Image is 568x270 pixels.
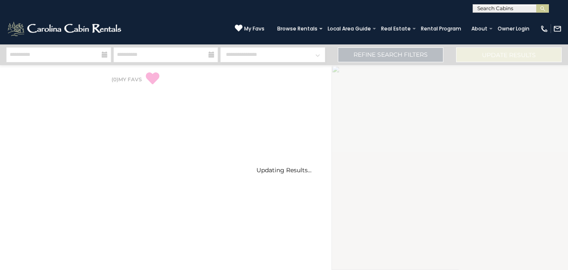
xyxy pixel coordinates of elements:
img: mail-regular-white.png [553,25,562,33]
a: My Favs [235,24,265,33]
img: White-1-2.png [6,20,124,37]
a: Local Area Guide [323,23,375,35]
a: Real Estate [377,23,415,35]
span: My Favs [244,25,265,33]
a: About [467,23,492,35]
a: Owner Login [493,23,534,35]
img: phone-regular-white.png [540,25,549,33]
a: Rental Program [417,23,465,35]
a: Browse Rentals [273,23,322,35]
